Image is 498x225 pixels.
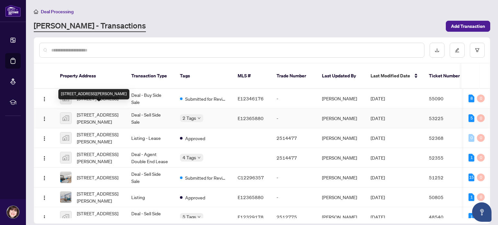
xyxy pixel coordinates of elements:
span: edit [455,48,459,52]
span: download [435,48,439,52]
th: Tags [175,63,232,89]
th: Trade Number [271,63,317,89]
img: Logo [42,96,47,102]
img: thumbnail-img [60,211,71,222]
span: [STREET_ADDRESS][PERSON_NAME] [77,131,121,145]
span: filter [475,48,480,52]
td: Listing - Lease [126,128,175,148]
span: [STREET_ADDRESS] [77,174,118,181]
td: - [271,187,317,207]
td: 51252 [424,168,469,187]
img: Logo [42,136,47,141]
img: Logo [42,116,47,121]
span: [DATE] [371,194,385,200]
img: Logo [42,195,47,200]
span: [DATE] [371,115,385,121]
div: 1 [468,213,474,221]
span: Add Transaction [451,21,485,31]
span: [STREET_ADDRESS][PERSON_NAME] [77,210,121,224]
span: [DATE] [371,155,385,161]
span: Submitted for Review [185,174,227,181]
button: download [430,43,445,58]
td: 2514477 [271,128,317,148]
span: Approved [185,194,205,201]
button: Logo [39,212,50,222]
span: down [197,117,201,120]
span: E12365880 [238,194,264,200]
th: Ticket Number [424,63,469,89]
td: Deal - Sell Side Sale [126,168,175,187]
span: [STREET_ADDRESS][PERSON_NAME] [77,111,121,125]
img: Logo [42,175,47,181]
div: 0 [477,95,485,102]
img: thumbnail-img [60,132,71,143]
button: Logo [39,172,50,183]
div: 0 [477,174,485,181]
button: Logo [39,152,50,163]
span: Approved [185,135,205,142]
th: Transaction Type [126,63,175,89]
span: [DATE] [371,96,385,101]
div: 0 [477,114,485,122]
button: edit [450,43,465,58]
span: E12346176 [238,96,264,101]
img: Logo [42,215,47,220]
a: [PERSON_NAME] - Transactions [34,20,146,32]
span: down [197,215,201,219]
img: logo [5,5,21,17]
img: thumbnail-img [60,192,71,203]
td: 2514477 [271,148,317,168]
button: filter [470,43,485,58]
span: E12329178 [238,214,264,220]
img: Logo [42,156,47,161]
th: Last Modified Date [365,63,424,89]
button: Logo [39,133,50,143]
div: [STREET_ADDRESS][PERSON_NAME] [58,89,129,99]
td: Deal - Agent Double End Lease [126,148,175,168]
div: 0 [477,134,485,142]
div: 5 [468,114,474,122]
div: 0 [477,154,485,162]
th: Last Updated By [317,63,365,89]
th: MLS # [232,63,271,89]
span: C12296357 [238,174,264,180]
button: Add Transaction [446,21,490,32]
div: 15 [468,174,474,181]
img: thumbnail-img [60,152,71,163]
img: Profile Icon [7,206,19,218]
span: 4 Tags [183,154,196,161]
td: [PERSON_NAME] [317,128,365,148]
td: 52355 [424,148,469,168]
button: Logo [39,93,50,104]
span: E12365880 [238,115,264,121]
span: [STREET_ADDRESS][PERSON_NAME] [77,151,121,165]
span: Deal Processing [41,9,74,15]
td: [PERSON_NAME] [317,187,365,207]
button: Logo [39,113,50,123]
span: [DATE] [371,135,385,141]
div: 8 [468,95,474,102]
td: [PERSON_NAME] [317,148,365,168]
div: 1 [468,154,474,162]
td: 53225 [424,108,469,128]
td: Listing [126,187,175,207]
span: [STREET_ADDRESS][PERSON_NAME] [77,190,121,204]
span: 5 Tags [183,213,196,220]
img: thumbnail-img [60,113,71,124]
td: - [271,89,317,108]
td: 55090 [424,89,469,108]
span: down [197,156,201,159]
td: Deal - Buy Side Sale [126,89,175,108]
td: Deal - Sell Side Sale [126,108,175,128]
span: 2 Tags [183,114,196,122]
div: 0 [468,134,474,142]
td: 52368 [424,128,469,148]
td: [PERSON_NAME] [317,108,365,128]
span: home [34,9,38,14]
div: 1 [468,193,474,201]
span: [DATE] [371,214,385,220]
button: Logo [39,192,50,202]
td: 50805 [424,187,469,207]
span: Submitted for Review [185,95,227,102]
button: Open asap [472,202,492,222]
